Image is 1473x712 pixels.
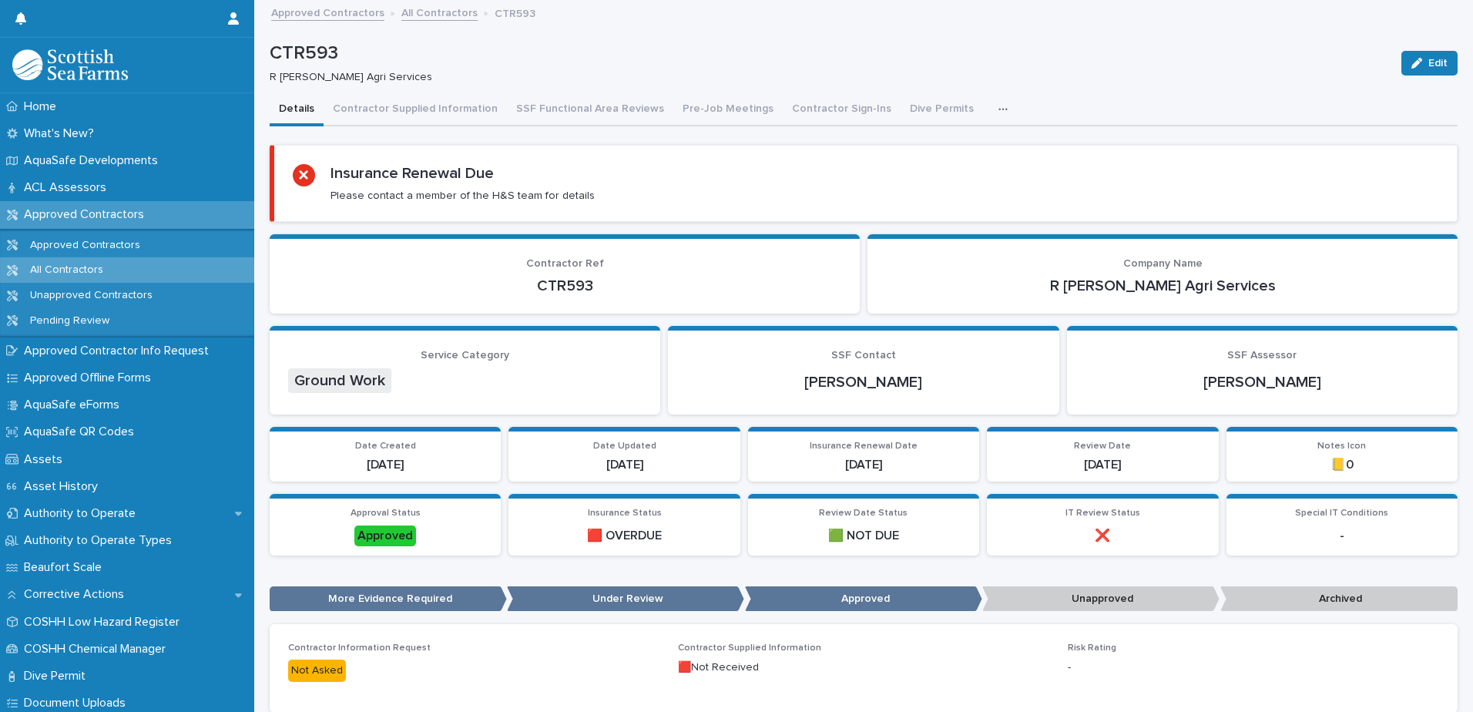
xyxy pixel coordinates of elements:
p: CTR593 [270,42,1389,65]
p: COSHH Low Hazard Register [18,615,192,630]
div: Not Asked [288,660,346,682]
a: All Contractors [401,3,478,21]
p: All Contractors [18,264,116,277]
span: Contractor Information Request [288,643,431,653]
p: AquaSafe eForms [18,398,132,412]
a: Approved Contractors [271,3,384,21]
p: 📒0 [1236,458,1448,472]
p: Approved [745,586,982,612]
p: Approved Contractors [18,207,156,222]
span: Special IT Conditions [1295,509,1388,518]
span: Date Updated [593,442,656,451]
button: Edit [1401,51,1458,76]
span: Insurance Status [588,509,662,518]
span: Insurance Renewal Date [810,442,918,451]
span: Approval Status [351,509,421,518]
span: IT Review Status [1065,509,1140,518]
span: Ground Work [288,368,391,393]
span: Notes Icon [1317,442,1366,451]
h2: Insurance Renewal Due [331,164,494,183]
p: Approved Offline Forms [18,371,163,385]
p: Please contact a member of the H&S team for details [331,189,595,203]
span: Company Name [1123,258,1203,269]
p: Beaufort Scale [18,560,114,575]
p: 🟥 OVERDUE [518,529,730,543]
p: More Evidence Required [270,586,507,612]
span: Service Category [421,350,509,361]
span: Review Date Status [819,509,908,518]
button: SSF Functional Area Reviews [507,94,673,126]
p: Authority to Operate Types [18,533,184,548]
p: What's New? [18,126,106,141]
button: Contractor Sign-Ins [783,94,901,126]
p: Pending Review [18,314,122,327]
p: [DATE] [757,458,970,472]
p: Under Review [507,586,744,612]
p: Unapproved Contractors [18,289,165,302]
span: SSF Contact [831,350,896,361]
span: Contractor Ref [526,258,604,269]
button: Dive Permits [901,94,983,126]
p: Unapproved [982,586,1220,612]
p: Home [18,99,69,114]
p: Archived [1220,586,1458,612]
p: COSHH Chemical Manager [18,642,178,657]
p: [DATE] [996,458,1209,472]
p: CTR593 [288,277,841,295]
p: Corrective Actions [18,587,136,602]
span: Review Date [1074,442,1131,451]
p: 🟥Not Received [678,660,1049,676]
p: 🟩 NOT DUE [757,529,970,543]
button: Details [270,94,324,126]
span: Contractor Supplied Information [678,643,821,653]
span: SSF Assessor [1227,350,1297,361]
p: Approved Contractor Info Request [18,344,221,358]
p: Approved Contractors [18,239,153,252]
span: Date Created [355,442,416,451]
button: Pre-Job Meetings [673,94,783,126]
p: ACL Assessors [18,180,119,195]
p: CTR593 [495,4,535,21]
p: R [PERSON_NAME] Agri Services [270,71,1383,84]
p: Asset History [18,479,110,494]
p: - [1236,529,1448,543]
p: Dive Permit [18,669,98,683]
p: [DATE] [279,458,492,472]
p: - [1068,660,1439,676]
p: ❌ [996,529,1209,543]
p: [PERSON_NAME] [686,373,1040,391]
p: Authority to Operate [18,506,148,521]
button: Contractor Supplied Information [324,94,507,126]
p: Assets [18,452,75,467]
p: Document Uploads [18,696,138,710]
p: AquaSafe QR Codes [18,425,146,439]
p: R [PERSON_NAME] Agri Services [886,277,1439,295]
img: bPIBxiqnSb2ggTQWdOVV [12,49,128,80]
div: Approved [354,526,416,546]
p: [PERSON_NAME] [1085,373,1439,391]
p: AquaSafe Developments [18,153,170,168]
p: [DATE] [518,458,730,472]
span: Edit [1428,58,1448,69]
span: Risk Rating [1068,643,1116,653]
